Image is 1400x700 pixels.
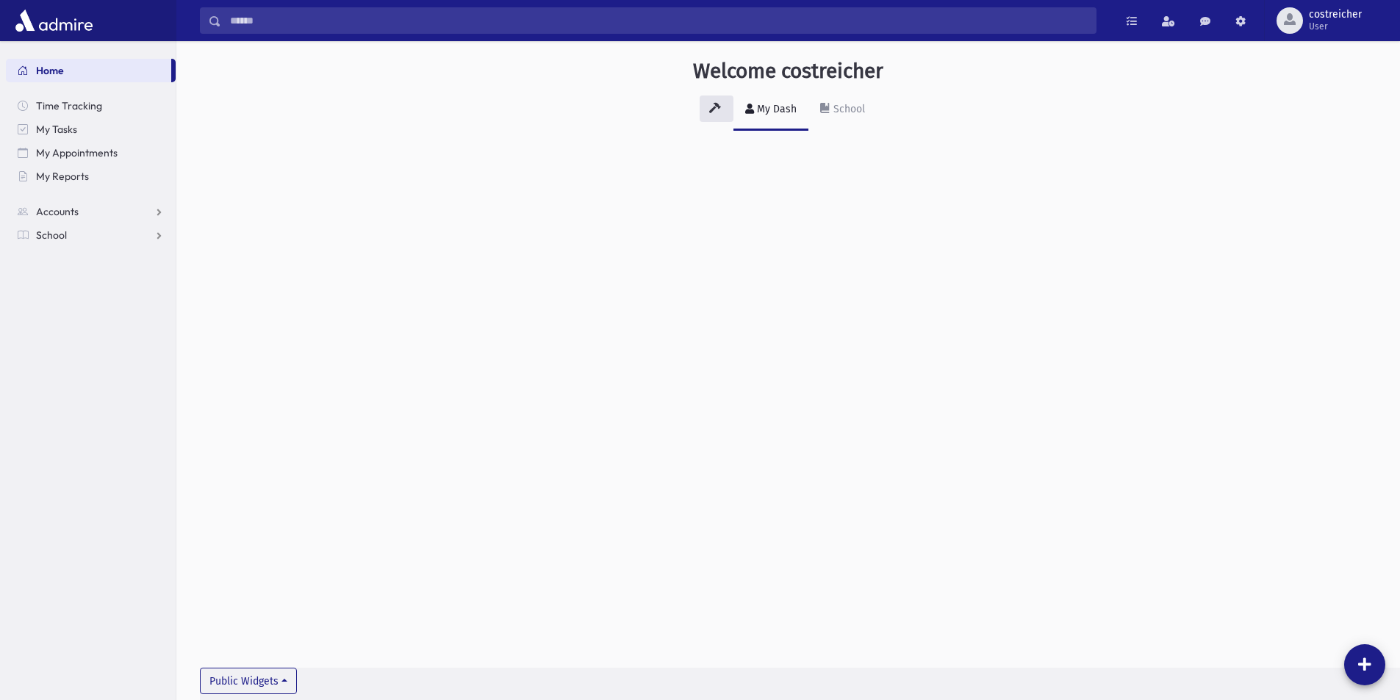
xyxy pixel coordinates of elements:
[830,103,865,115] div: School
[36,123,77,136] span: My Tasks
[36,205,79,218] span: Accounts
[6,118,176,141] a: My Tasks
[12,6,96,35] img: AdmirePro
[36,99,102,112] span: Time Tracking
[1309,9,1362,21] span: costreicher
[693,59,883,84] h3: Welcome costreicher
[36,228,67,242] span: School
[6,223,176,247] a: School
[754,103,797,115] div: My Dash
[221,7,1096,34] input: Search
[6,94,176,118] a: Time Tracking
[808,90,877,131] a: School
[6,165,176,188] a: My Reports
[36,146,118,159] span: My Appointments
[6,200,176,223] a: Accounts
[6,59,171,82] a: Home
[1309,21,1362,32] span: User
[200,668,297,694] button: Public Widgets
[6,141,176,165] a: My Appointments
[36,64,64,77] span: Home
[733,90,808,131] a: My Dash
[36,170,89,183] span: My Reports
